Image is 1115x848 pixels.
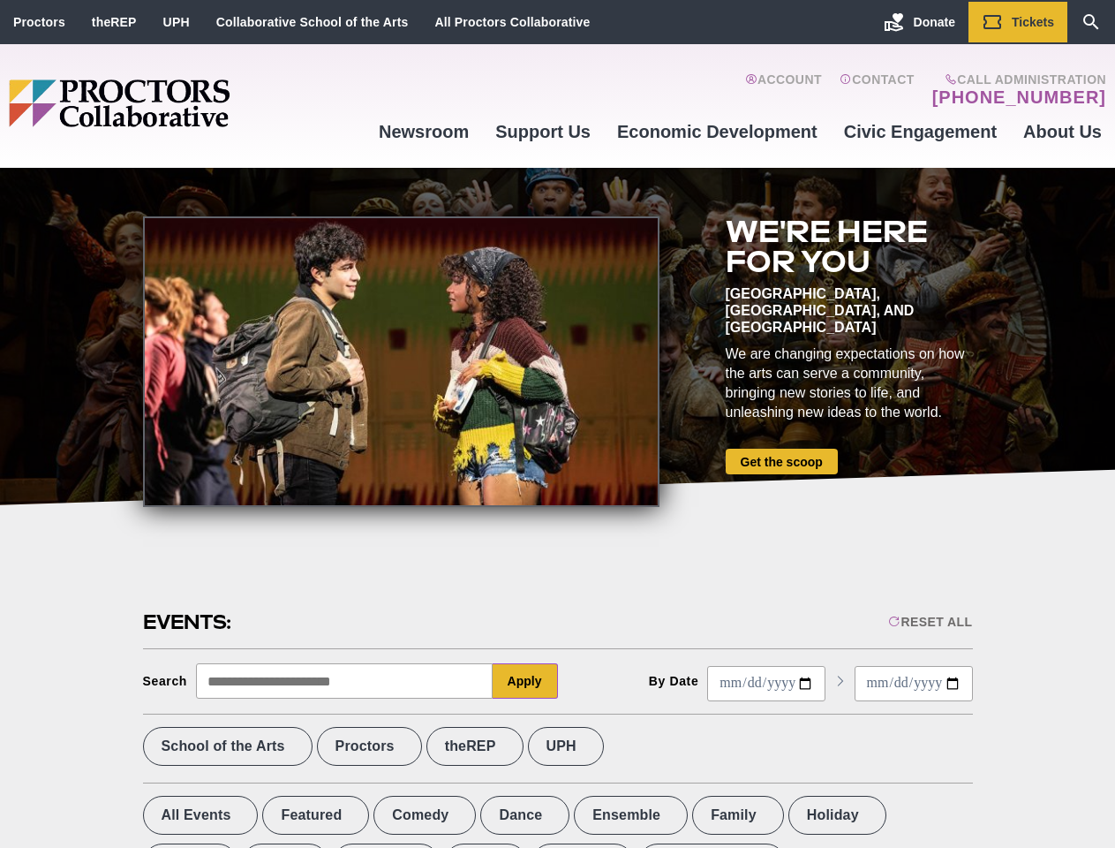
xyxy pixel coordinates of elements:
div: Search [143,674,188,688]
label: Ensemble [574,796,688,835]
label: Dance [480,796,569,835]
label: theREP [426,727,524,766]
label: All Events [143,796,259,835]
a: Economic Development [604,108,831,155]
a: Civic Engagement [831,108,1010,155]
a: Support Us [482,108,604,155]
a: Get the scoop [726,449,838,474]
div: Reset All [888,615,972,629]
a: Account [745,72,822,108]
label: UPH [528,727,604,766]
img: Proctors logo [9,79,365,127]
label: Featured [262,796,369,835]
button: Apply [493,663,558,699]
h2: We're here for you [726,216,973,276]
div: We are changing expectations on how the arts can serve a community, bringing new stories to life,... [726,344,973,422]
div: [GEOGRAPHIC_DATA], [GEOGRAPHIC_DATA], and [GEOGRAPHIC_DATA] [726,285,973,336]
a: [PHONE_NUMBER] [932,87,1106,108]
label: School of the Arts [143,727,313,766]
div: By Date [649,674,699,688]
a: UPH [163,15,190,29]
a: Proctors [13,15,65,29]
span: Call Administration [927,72,1106,87]
a: Tickets [968,2,1067,42]
label: Family [692,796,784,835]
a: All Proctors Collaborative [434,15,590,29]
h2: Events: [143,609,234,636]
a: Newsroom [365,108,482,155]
label: Holiday [788,796,886,835]
label: Comedy [373,796,476,835]
a: Donate [870,2,968,42]
span: Tickets [1012,15,1054,29]
span: Donate [914,15,955,29]
a: About Us [1010,108,1115,155]
a: theREP [92,15,137,29]
label: Proctors [317,727,422,766]
a: Contact [840,72,915,108]
a: Search [1067,2,1115,42]
a: Collaborative School of the Arts [216,15,409,29]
